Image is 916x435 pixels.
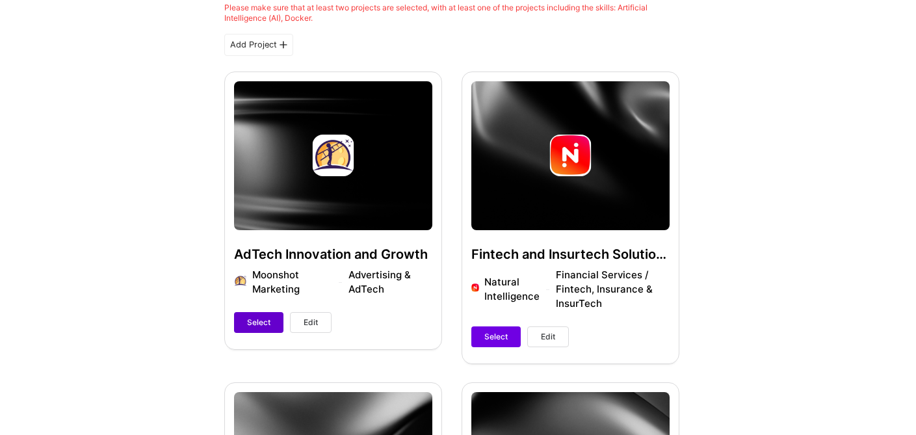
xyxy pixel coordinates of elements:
[224,34,293,56] div: Add Project
[527,326,569,347] button: Edit
[280,41,287,49] i: icon PlusBlackFlat
[290,312,332,333] button: Edit
[471,326,521,347] button: Select
[224,3,679,23] div: Please make sure that at least two projects are selected, with at least one of the projects inclu...
[247,317,270,328] span: Select
[541,331,555,343] span: Edit
[484,331,508,343] span: Select
[234,312,283,333] button: Select
[304,317,318,328] span: Edit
